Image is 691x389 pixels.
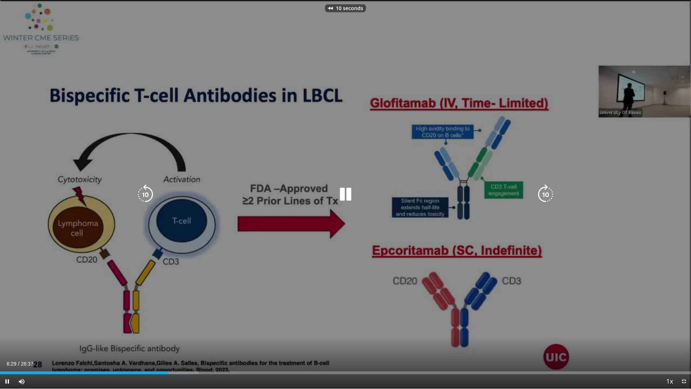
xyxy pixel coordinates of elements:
button: Mute [14,374,29,389]
span: 6:29 [6,361,16,367]
span: / [18,361,19,367]
button: Exit Fullscreen [677,374,691,389]
p: 10 seconds [336,6,363,11]
button: Playback Rate [662,374,677,389]
span: 26:37 [21,361,33,367]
